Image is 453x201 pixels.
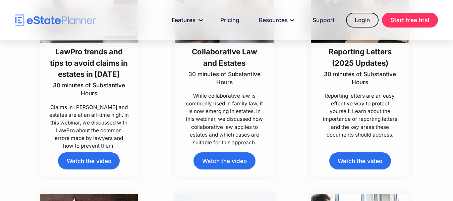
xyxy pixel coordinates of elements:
[329,152,391,169] a: Watch the video
[184,46,264,68] h3: Collaborative Law and Estates
[164,13,209,27] a: Features
[346,13,379,28] a: Login
[49,81,129,97] p: 30 minutes of Substantive Hours
[58,152,120,169] a: Watch the video
[251,13,301,27] a: Resources
[49,103,129,150] p: Claims in [PERSON_NAME] and estates are at an all-time high. In this webinar, we discussed with L...
[304,13,343,27] a: Support
[184,92,264,146] p: While collaborative law is commonly used in family law, it is now emerging in estates. In this we...
[184,70,264,86] p: 30 minutes of Substantive Hours
[49,46,129,80] h3: LawPro trends and tips to avoid claims in estates in [DATE]
[15,14,96,26] a: home
[382,13,438,28] a: Start free trial
[320,46,400,68] h3: Reporting Letters (2025 Updates)
[320,92,400,139] p: Reporting letters are an easy, effective way to protect yourself. Learn about the importance of r...
[212,13,247,27] a: Pricing
[193,152,255,169] a: Watch the video
[320,70,400,86] p: 30 minutes of Substantive Hours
